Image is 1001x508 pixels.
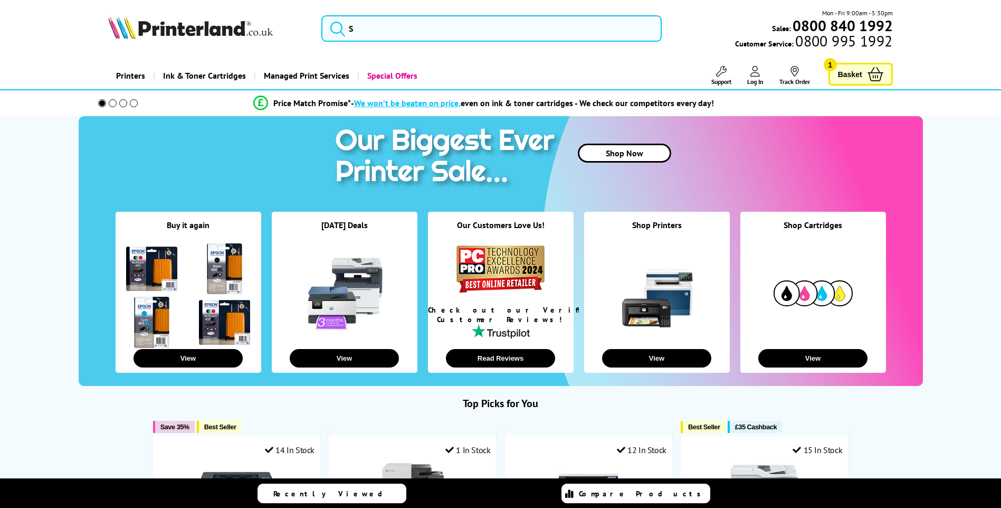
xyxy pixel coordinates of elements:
[160,423,189,431] span: Save 35%
[84,94,884,112] li: modal_Promise
[167,220,209,230] a: Buy it again
[561,484,710,503] a: Compare Products
[735,36,892,49] span: Customer Service:
[578,144,671,163] a: Shop Now
[747,66,764,86] a: Log In
[258,484,406,503] a: Recently Viewed
[163,62,246,89] span: Ink & Toner Cartridges
[108,62,153,89] a: Printers
[772,23,791,33] span: Sales:
[681,421,726,433] button: Best Seller
[354,98,461,108] span: We won’t be beaten on price,
[735,423,777,431] span: £35 Cashback
[617,445,666,455] div: 12 In Stock
[688,423,720,431] span: Best Seller
[822,8,893,18] span: Mon - Fri 9:00am - 5:30pm
[602,349,711,368] button: View
[272,220,417,243] div: [DATE] Deals
[828,63,893,86] a: Basket 1
[357,62,425,89] a: Special Offers
[204,423,236,431] span: Best Seller
[728,421,782,433] button: £35 Cashback
[793,445,842,455] div: 15 In Stock
[428,220,574,243] div: Our Customers Love Us!
[446,349,555,368] button: Read Reviews
[273,489,393,498] span: Recently Viewed
[747,78,764,86] span: Log In
[108,16,273,39] img: Printerland Logo
[273,98,351,108] span: Price Match Promise*
[330,116,565,199] img: printer sale
[134,349,243,368] button: View
[794,36,892,46] span: 0800 995 1992
[579,489,707,498] span: Compare Products
[793,16,893,35] b: 0800 840 1992
[740,220,886,243] div: Shop Cartridges
[711,78,731,86] span: Support
[824,58,837,71] span: 1
[108,16,308,41] a: Printerland Logo
[584,220,730,243] div: Shop Printers
[779,66,810,86] a: Track Order
[445,445,491,455] div: 1 In Stock
[711,66,731,86] a: Support
[758,349,867,368] button: View
[351,98,714,108] div: - even on ink & toner cartridges - We check our competitors every day!
[791,21,893,31] a: 0800 840 1992
[428,305,574,324] div: Check out our Verified Customer Reviews!
[321,15,662,42] input: S
[153,421,195,433] button: Save 35%
[838,67,862,81] span: Basket
[290,349,399,368] button: View
[254,62,357,89] a: Managed Print Services
[153,62,254,89] a: Ink & Toner Cartridges
[265,445,314,455] div: 14 In Stock
[197,421,242,433] button: Best Seller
